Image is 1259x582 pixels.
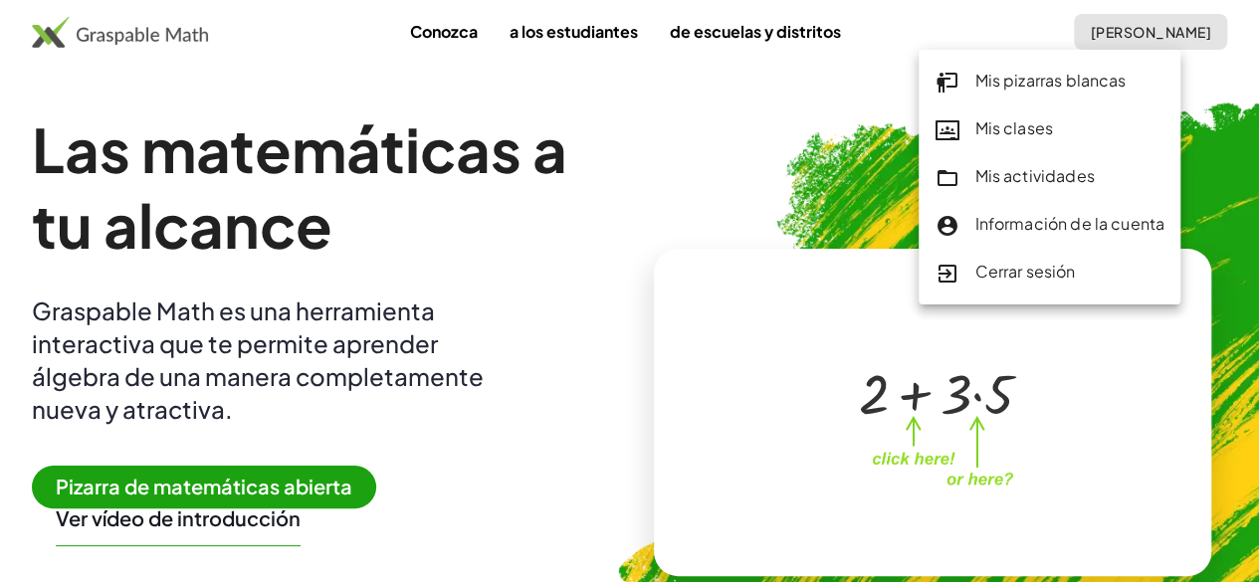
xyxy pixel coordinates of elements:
[653,13,856,50] a: de escuelas y distritos
[393,13,493,50] a: Conozca
[32,111,567,262] font: Las matemáticas a tu alcance
[509,21,637,42] font: a los estudiantes
[56,474,352,498] font: Pizarra de matemáticas abierta
[493,13,653,50] a: a los estudiantes
[56,505,301,530] font: Ver vídeo de introducción
[974,261,1075,282] font: Cerrar sesión
[919,153,1180,201] a: Mis actividades
[919,105,1180,153] a: Mis clases
[1074,14,1227,50] button: [PERSON_NAME]
[669,21,840,42] font: de escuelas y distritos
[32,295,484,424] font: Graspable Math es una herramienta interactiva que te permite aprender álgebra de una manera compl...
[32,478,392,498] a: Pizarra de matemáticas abierta
[974,213,1164,234] font: Información de la cuenta
[919,58,1180,105] a: Mis pizarras blancas
[974,117,1053,138] font: Mis clases
[1091,23,1211,41] font: [PERSON_NAME]
[974,165,1094,186] font: Mis actividades
[974,70,1126,91] font: Mis pizarras blancas
[409,21,477,42] font: Conozca
[56,505,301,531] button: Ver vídeo de introducción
